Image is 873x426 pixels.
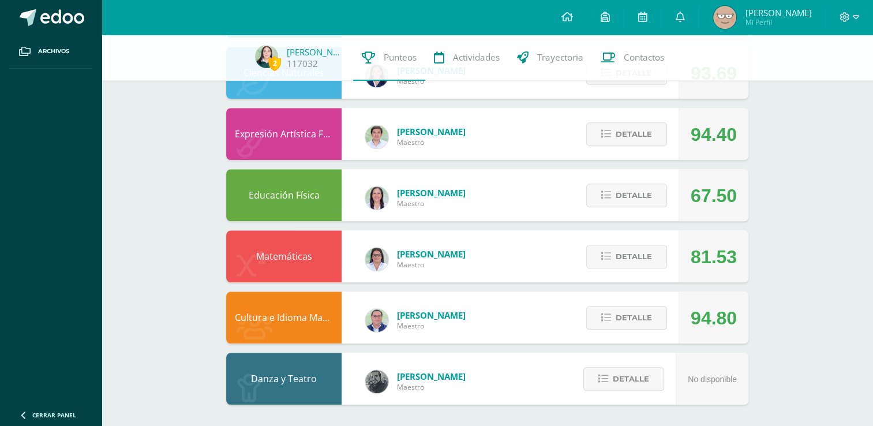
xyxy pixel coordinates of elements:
span: Detalle [616,246,652,267]
img: cc3a47114ec549f5acc0a5e2bcb9fd2f.png [713,6,736,29]
a: Contactos [592,35,673,81]
button: Detalle [583,367,664,391]
div: Cultura e Idioma Maya, Garífuna o Xinka [226,292,342,343]
button: Detalle [586,184,667,207]
span: Archivos [38,47,69,56]
a: [PERSON_NAME] [287,46,344,58]
span: Detalle [616,124,652,145]
div: Matemáticas [226,230,342,282]
a: Punteos [353,35,425,81]
span: Contactos [624,51,664,63]
a: Actividades [425,35,508,81]
span: [PERSON_NAME] [397,248,466,260]
div: Expresión Artística FORMACIÓN MUSICAL [226,108,342,160]
span: Maestro [397,260,466,270]
span: Trayectoria [537,51,583,63]
div: 81.53 [691,231,737,283]
button: Detalle [586,122,667,146]
div: Educación Física [226,169,342,221]
span: [PERSON_NAME] [397,309,466,321]
img: a1bd628bc8d77c2df3a53a2f900e792b.png [255,45,278,68]
span: Maestro [397,382,466,392]
img: f77eda19ab9d4901e6803b4611072024.png [365,186,388,210]
span: Detalle [616,307,652,328]
span: Detalle [616,185,652,206]
span: 2 [268,56,281,70]
span: Maestro [397,199,466,208]
span: Maestro [397,76,466,86]
button: Detalle [586,245,667,268]
span: Maestro [397,137,466,147]
span: Cerrar panel [32,411,76,419]
a: Archivos [9,35,92,69]
span: Punteos [384,51,417,63]
span: [PERSON_NAME] [397,371,466,382]
span: [PERSON_NAME] [745,7,811,18]
span: [PERSON_NAME] [397,187,466,199]
span: Mi Perfil [745,17,811,27]
img: c1c1b07ef08c5b34f56a5eb7b3c08b85.png [365,309,388,332]
span: No disponible [688,375,737,384]
a: Trayectoria [508,35,592,81]
button: Detalle [586,306,667,330]
img: 8e3dba6cfc057293c5db5c78f6d0205d.png [365,125,388,148]
span: [PERSON_NAME] [397,126,466,137]
img: 8ba24283638e9cc0823fe7e8b79ee805.png [365,370,388,393]
div: 94.80 [691,292,737,344]
a: 117032 [287,58,318,70]
img: 341d98b4af7301a051bfb6365f8299c3.png [365,248,388,271]
div: Danza y Teatro [226,353,342,405]
div: 67.50 [691,170,737,222]
span: Detalle [613,368,649,390]
span: Maestro [397,321,466,331]
div: 94.40 [691,109,737,160]
span: Actividades [453,51,500,63]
